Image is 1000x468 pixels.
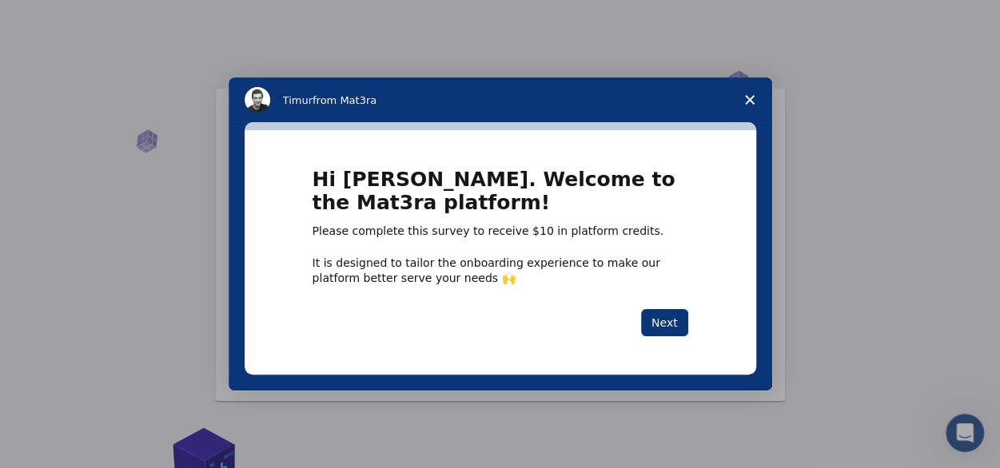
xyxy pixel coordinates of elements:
[727,77,772,122] span: Close survey
[32,11,89,26] span: Soporte
[313,169,688,224] h1: Hi [PERSON_NAME]. Welcome to the Mat3ra platform!
[313,224,688,240] div: Please complete this survey to receive $10 in platform credits.
[313,256,688,284] div: It is designed to tailor the onboarding experience to make our platform better serve your needs 🙌
[283,94,313,106] span: Timur
[641,309,688,336] button: Next
[245,87,270,113] img: Profile image for Timur
[313,94,376,106] span: from Mat3ra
